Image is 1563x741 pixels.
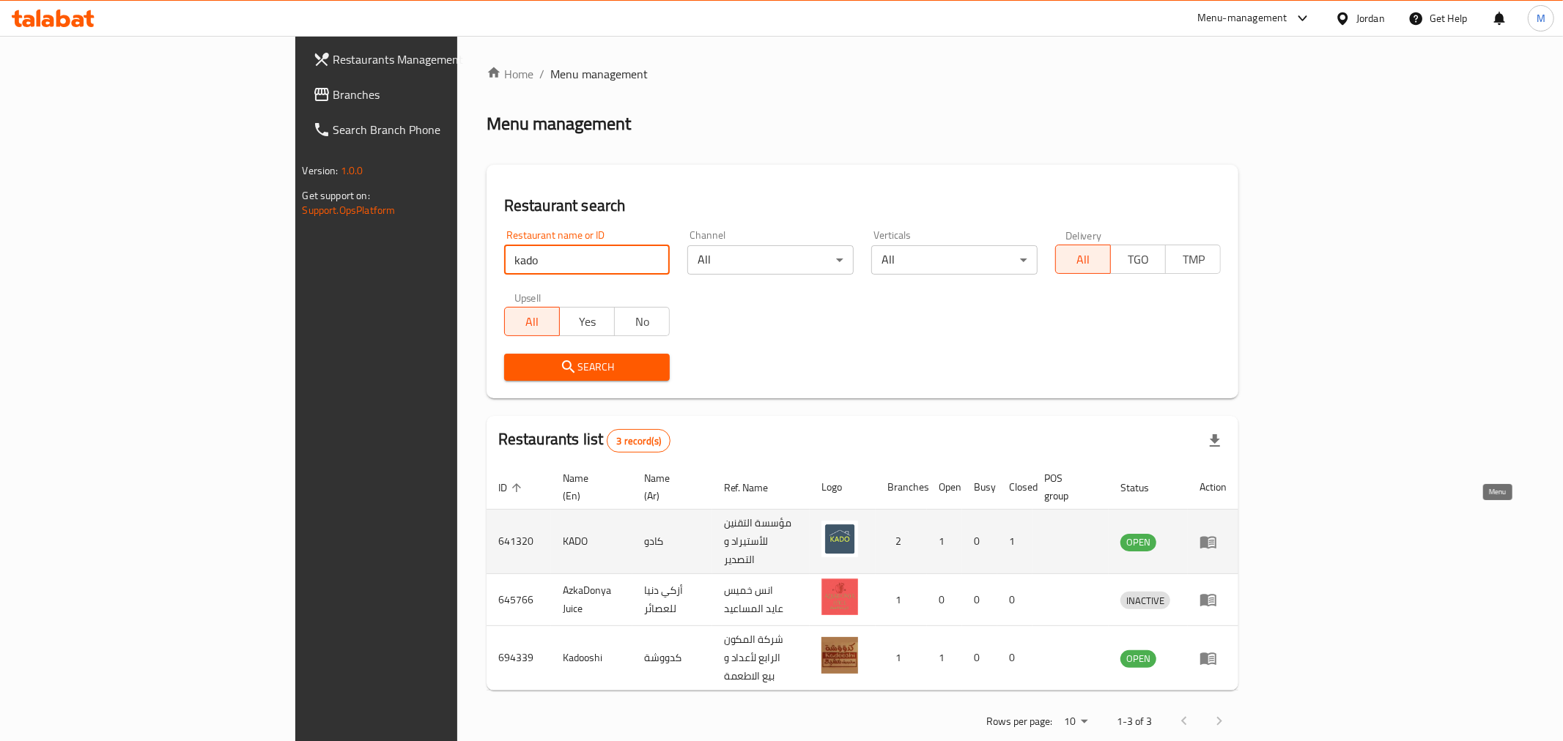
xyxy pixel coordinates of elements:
span: Restaurants Management [333,51,544,68]
span: No [621,311,664,332]
span: Name (En) [563,469,616,504]
img: Kadooshi [821,637,858,674]
th: Action [1188,465,1238,510]
div: Total records count [607,429,670,453]
span: Version: [303,161,339,180]
span: 1.0.0 [341,161,363,180]
td: Kadooshi [551,626,633,690]
button: Search [504,354,670,381]
td: مؤسسة التقنين للأستيراد و التصدير [712,510,810,574]
div: Rows per page: [1058,711,1093,733]
span: Get support on: [303,186,370,205]
div: Menu [1200,649,1227,667]
button: TGO [1110,245,1166,274]
span: Branches [333,86,544,103]
span: INACTIVE [1120,592,1170,609]
span: OPEN [1120,534,1156,551]
h2: Menu management [487,112,631,135]
p: Rows per page: [986,712,1052,731]
th: Closed [997,465,1032,510]
div: Menu [1200,591,1227,608]
span: TMP [1172,249,1215,270]
div: All [687,245,854,275]
span: TGO [1117,249,1160,270]
td: 1 [927,510,962,574]
a: Support.OpsPlatform [303,201,396,220]
th: Branches [876,465,927,510]
span: Status [1120,479,1168,496]
label: Delivery [1065,230,1102,240]
td: كادو [632,510,712,574]
td: 0 [962,574,997,626]
button: All [1055,245,1111,274]
span: ID [498,479,526,496]
td: 2 [876,510,927,574]
td: 1 [997,510,1032,574]
button: Yes [559,307,615,336]
p: 1-3 of 3 [1117,712,1152,731]
td: 0 [962,626,997,690]
div: Jordan [1356,10,1385,26]
label: Upsell [514,292,542,302]
h2: Restaurants list [498,428,670,453]
td: 0 [997,574,1032,626]
td: 0 [962,510,997,574]
span: Yes [566,311,609,332]
button: TMP [1165,245,1221,274]
td: كدووشة [632,626,712,690]
span: All [1062,249,1105,270]
td: 0 [927,574,962,626]
div: Menu-management [1197,10,1287,27]
td: 1 [876,574,927,626]
td: 1 [927,626,962,690]
a: Search Branch Phone [301,112,556,147]
span: Ref. Name [724,479,788,496]
span: Menu management [550,65,648,83]
table: enhanced table [487,465,1239,690]
img: AzkaDonya Juice [821,578,858,615]
td: 0 [997,626,1032,690]
th: Logo [810,465,876,510]
button: All [504,307,560,336]
a: Branches [301,77,556,112]
div: OPEN [1120,534,1156,551]
span: All [511,311,554,332]
th: Busy [962,465,997,510]
input: Search for restaurant name or ID.. [504,245,670,275]
span: Search [516,358,659,376]
img: KADO [821,521,858,557]
span: POS group [1044,469,1091,504]
a: Restaurants Management [301,42,556,77]
span: 3 record(s) [607,434,670,448]
div: OPEN [1120,650,1156,668]
h2: Restaurant search [504,195,1222,217]
td: KADO [551,510,633,574]
td: شركة المكون الرابع لأعداد و بيع الاطعمة [712,626,810,690]
td: أزكي دنيا للعصائر [632,574,712,626]
span: M [1537,10,1545,26]
div: Export file [1197,423,1233,458]
td: AzkaDonya Juice [551,574,633,626]
td: 1 [876,626,927,690]
div: INACTIVE [1120,592,1170,609]
th: Open [927,465,962,510]
td: انس خميس عايد المساعيد [712,574,810,626]
span: Search Branch Phone [333,121,544,138]
div: All [871,245,1038,275]
span: OPEN [1120,650,1156,667]
button: No [614,307,670,336]
span: Name (Ar) [644,469,694,504]
nav: breadcrumb [487,65,1239,83]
